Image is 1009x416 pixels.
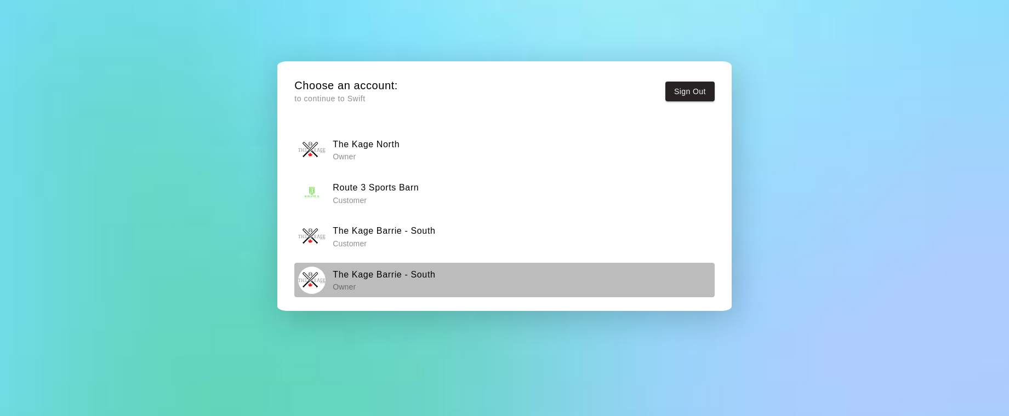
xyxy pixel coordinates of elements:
button: Route 3 Sports BarnRoute 3 Sports Barn Customer [294,176,714,210]
img: Route 3 Sports Barn [298,180,326,207]
h5: Choose an account: [294,78,398,93]
h6: The Kage North [333,137,400,152]
button: The Kage NorthThe Kage North Owner [294,132,714,167]
p: Owner [333,281,435,292]
h6: The Kage Barrie - South [333,268,435,282]
p: Owner [333,151,400,162]
h6: Route 3 Sports Barn [333,181,419,195]
p: Customer [333,238,435,249]
img: The Kage North [298,136,326,164]
button: Sign Out [665,82,715,102]
button: The Kage Barrie - SouthThe Kage Barrie - South Owner [294,263,714,297]
img: The Kage Barrie - South [298,223,326,250]
p: Customer [333,195,419,206]
img: The Kage Barrie - South [298,267,326,294]
h6: The Kage Barrie - South [333,224,435,238]
button: The Kage Barrie - SouthThe Kage Barrie - South Customer [294,219,714,254]
p: to continue to Swift [294,93,398,105]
